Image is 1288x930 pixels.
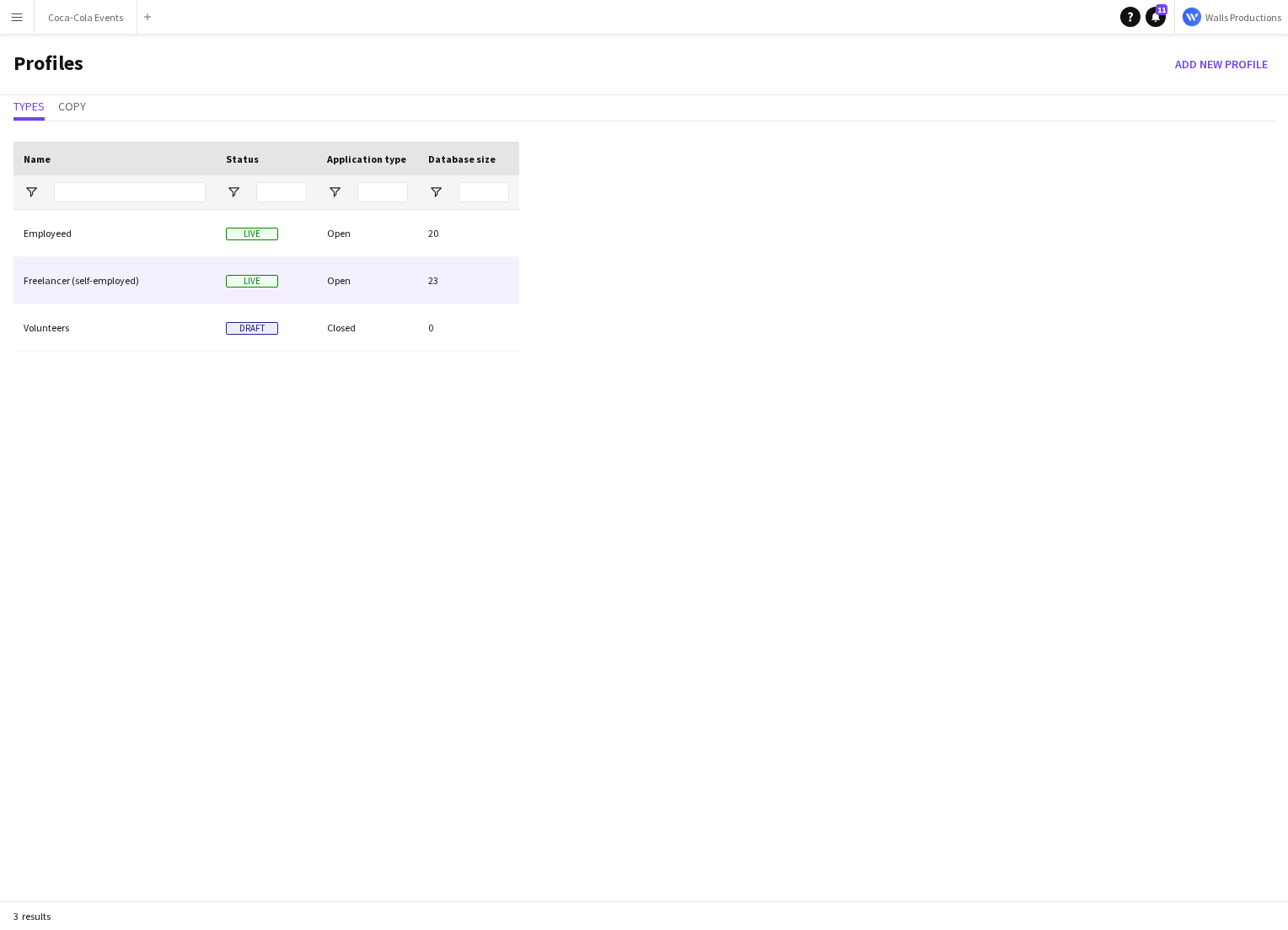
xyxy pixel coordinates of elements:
[226,322,278,335] span: Draft
[317,304,418,351] div: Closed
[418,304,519,351] div: 0
[226,228,278,240] span: Live
[327,185,342,200] button: Open Filter Menu
[226,185,241,200] button: Open Filter Menu
[226,275,278,288] span: Live
[24,153,51,165] span: Name
[428,185,443,200] button: Open Filter Menu
[428,153,496,165] span: Database size
[1168,51,1275,78] button: Add new Profile
[13,257,216,304] div: Freelancer (self-employed)
[1146,7,1166,27] a: 11
[58,100,86,112] span: Copy
[13,100,45,112] span: Types
[13,304,216,351] div: Volunteers
[1205,11,1281,24] span: Walls Productions
[13,210,216,256] div: Employeed
[13,51,83,78] h1: Profiles
[54,182,206,202] input: Name Filter Input
[24,185,39,200] button: Open Filter Menu
[1182,7,1202,27] img: Logo
[459,182,509,202] input: Database size Filter Input
[327,153,406,165] span: Application type
[357,182,408,202] input: Application type Filter Input
[418,210,519,256] div: 20
[1156,4,1167,15] span: 11
[317,257,418,304] div: Open
[226,153,259,165] span: Status
[256,182,307,202] input: Status Filter Input
[35,1,137,34] button: Coca-Cola Events
[418,257,519,304] div: 23
[317,210,418,256] div: Open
